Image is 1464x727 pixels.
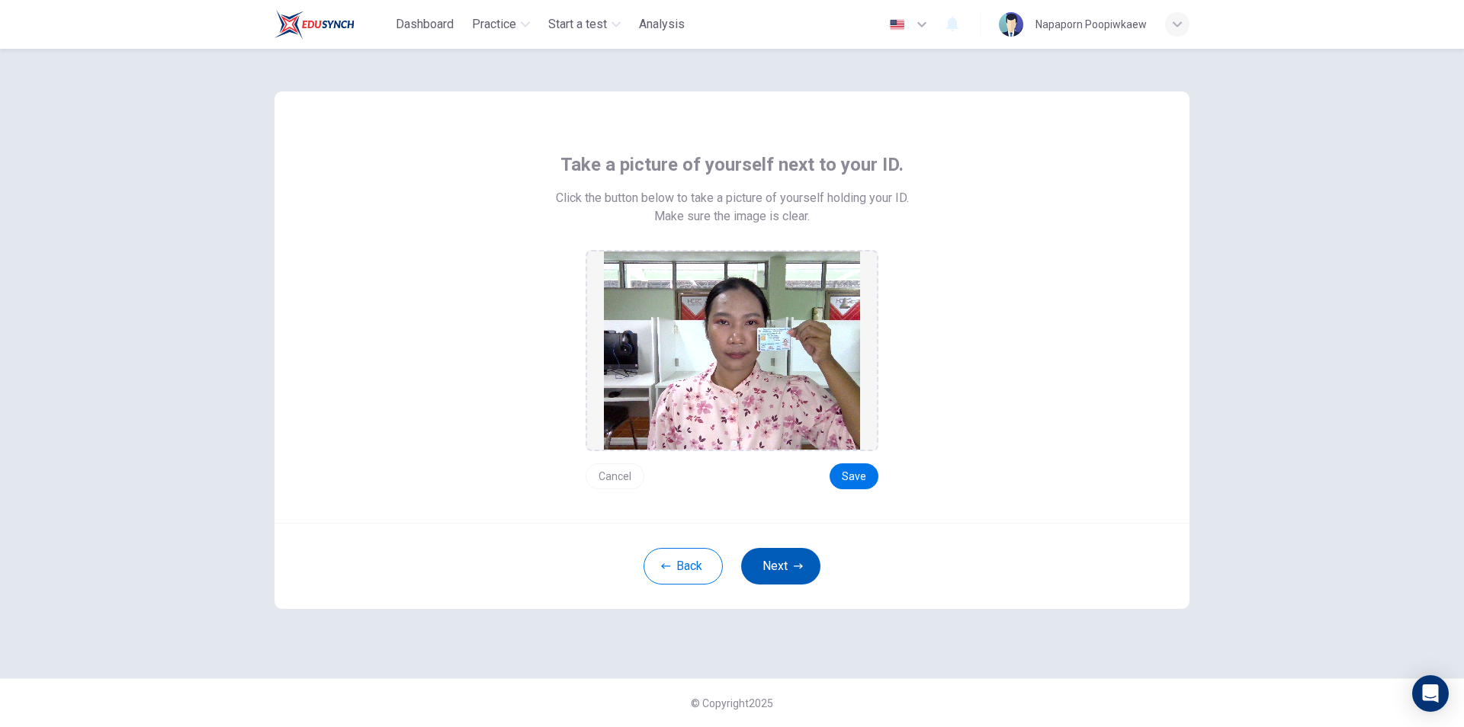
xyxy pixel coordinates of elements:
[1035,15,1147,34] div: Napaporn Poopiwkaew
[999,12,1023,37] img: Profile picture
[639,15,685,34] span: Analysis
[888,19,907,30] img: en
[586,463,644,489] button: Cancel
[548,15,607,34] span: Start a test
[654,207,810,226] span: Make sure the image is clear.
[542,11,627,38] button: Start a test
[644,548,723,584] button: Back
[466,11,536,38] button: Practice
[560,152,904,177] span: Take a picture of yourself next to your ID.
[691,697,773,709] span: © Copyright 2025
[1412,675,1449,712] div: Open Intercom Messenger
[556,189,909,207] span: Click the button below to take a picture of yourself holding your ID.
[633,11,691,38] button: Analysis
[741,548,820,584] button: Next
[274,9,355,40] img: Train Test logo
[472,15,516,34] span: Practice
[830,463,878,489] button: Save
[274,9,390,40] a: Train Test logo
[396,15,454,34] span: Dashboard
[604,251,860,450] img: preview screemshot
[390,11,460,38] button: Dashboard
